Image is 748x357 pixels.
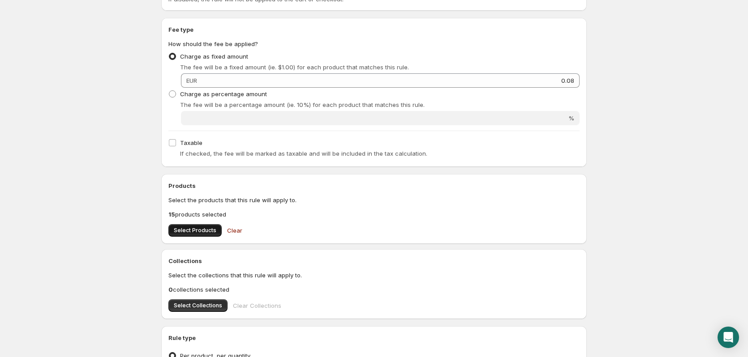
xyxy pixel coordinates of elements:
span: Clear [227,226,242,235]
span: If checked, the fee will be marked as taxable and will be included in the tax calculation. [180,150,427,157]
span: The fee will be a fixed amount (ie. $1.00) for each product that matches this rule. [180,64,409,71]
p: products selected [168,210,580,219]
span: % [568,115,574,122]
h2: Collections [168,256,580,265]
span: How should the fee be applied? [168,40,258,47]
div: Open Intercom Messenger [718,327,739,348]
span: Charge as percentage amount [180,90,267,98]
p: collections selected [168,285,580,294]
b: 0 [168,286,173,293]
button: Select Products [168,224,222,237]
span: EUR [186,77,197,84]
button: Select Collections [168,299,228,312]
span: Charge as fixed amount [180,53,248,60]
h2: Rule type [168,333,580,342]
b: 15 [168,211,175,218]
p: Select the products that this rule will apply to. [168,195,580,204]
h2: Products [168,181,580,190]
span: Select Collections [174,302,222,309]
p: The fee will be a percentage amount (ie. 10%) for each product that matches this rule. [180,100,580,109]
span: Taxable [180,139,202,146]
h2: Fee type [168,25,580,34]
span: Select Products [174,227,216,234]
button: Clear [222,221,248,239]
p: Select the collections that this rule will apply to. [168,271,580,280]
